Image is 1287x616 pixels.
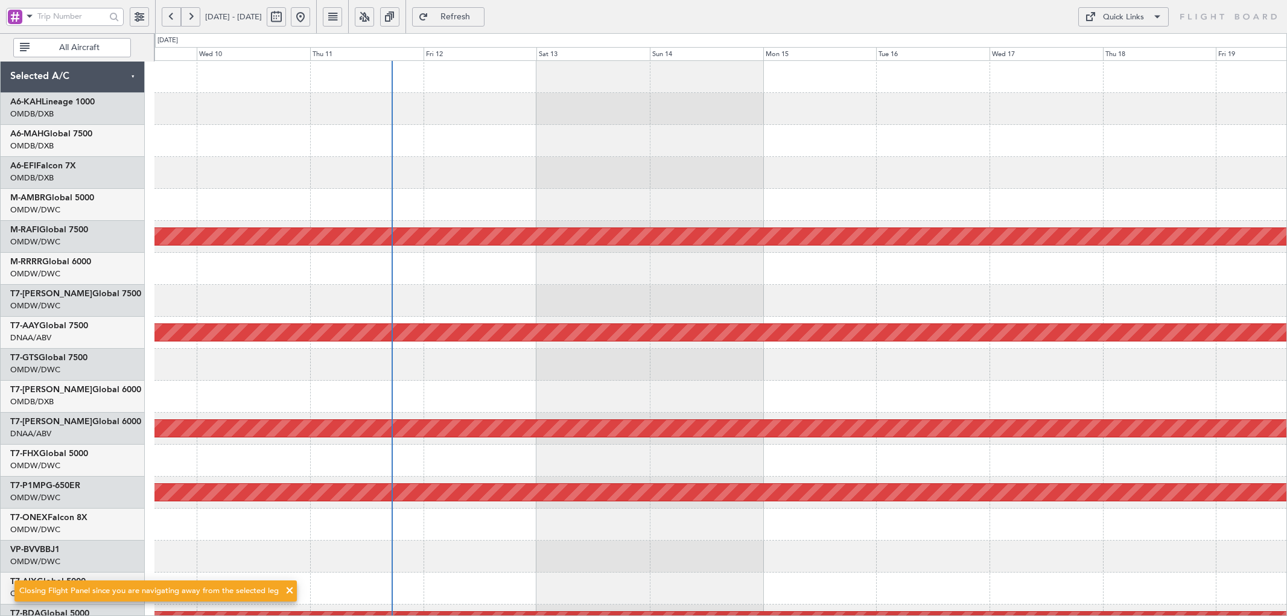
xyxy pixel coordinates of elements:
span: T7-GTS [10,354,39,362]
div: Wed 10 [197,47,310,62]
button: Refresh [412,7,485,27]
div: Quick Links [1103,11,1144,24]
a: VP-BVVBBJ1 [10,545,60,554]
div: Sun 14 [650,47,763,62]
div: Thu 11 [310,47,424,62]
a: OMDB/DXB [10,396,54,407]
a: A6-KAHLineage 1000 [10,98,95,106]
a: OMDB/DXB [10,141,54,151]
a: OMDB/DXB [10,173,54,183]
a: OMDW/DWC [10,460,60,471]
span: T7-[PERSON_NAME] [10,418,92,426]
div: Fri 12 [424,47,537,62]
span: M-RAFI [10,226,39,234]
span: T7-P1MP [10,481,46,490]
span: All Aircraft [32,43,127,52]
span: VP-BVV [10,545,40,554]
a: OMDB/DXB [10,109,54,119]
a: OMDW/DWC [10,556,60,567]
div: [DATE] [157,36,178,46]
span: M-RRRR [10,258,42,266]
a: T7-[PERSON_NAME]Global 7500 [10,290,141,298]
a: T7-P1MPG-650ER [10,481,80,490]
div: Closing Flight Panel since you are navigating away from the selected leg [19,585,279,597]
input: Trip Number [37,7,106,25]
div: Sat 13 [536,47,650,62]
a: OMDW/DWC [10,492,60,503]
span: T7-FHX [10,449,39,458]
span: A6-EFI [10,162,36,170]
span: T7-[PERSON_NAME] [10,386,92,394]
a: T7-ONEXFalcon 8X [10,513,87,522]
a: M-RRRRGlobal 6000 [10,258,91,266]
a: T7-GTSGlobal 7500 [10,354,87,362]
a: A6-EFIFalcon 7X [10,162,76,170]
a: OMDW/DWC [10,364,60,375]
span: [DATE] - [DATE] [205,11,262,22]
div: Mon 15 [763,47,877,62]
button: Quick Links [1078,7,1169,27]
a: M-RAFIGlobal 7500 [10,226,88,234]
a: OMDW/DWC [10,300,60,311]
a: OMDW/DWC [10,237,60,247]
span: M-AMBR [10,194,45,202]
div: Tue 16 [876,47,990,62]
button: All Aircraft [13,38,131,57]
a: M-AMBRGlobal 5000 [10,194,94,202]
span: Refresh [431,13,480,21]
a: T7-FHXGlobal 5000 [10,449,88,458]
span: T7-[PERSON_NAME] [10,290,92,298]
a: A6-MAHGlobal 7500 [10,130,92,138]
a: T7-[PERSON_NAME]Global 6000 [10,386,141,394]
div: Wed 17 [990,47,1103,62]
a: DNAA/ABV [10,332,51,343]
span: T7-AAY [10,322,39,330]
a: OMDW/DWC [10,524,60,535]
span: A6-MAH [10,130,43,138]
a: T7-AAYGlobal 7500 [10,322,88,330]
a: OMDW/DWC [10,205,60,215]
a: T7-[PERSON_NAME]Global 6000 [10,418,141,426]
span: T7-ONEX [10,513,48,522]
a: OMDW/DWC [10,268,60,279]
div: Thu 18 [1103,47,1216,62]
span: A6-KAH [10,98,42,106]
a: DNAA/ABV [10,428,51,439]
